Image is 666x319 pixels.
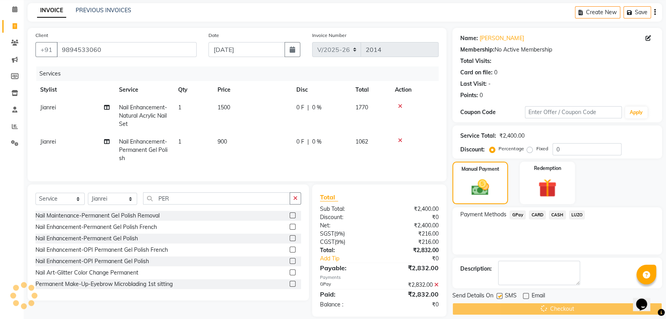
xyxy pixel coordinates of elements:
[35,42,58,57] button: +91
[380,301,445,309] div: ₹0
[314,213,380,221] div: Discount:
[390,81,439,99] th: Action
[460,57,491,65] div: Total Visits:
[143,192,290,205] input: Search or Scan
[460,68,493,77] div: Card on file:
[292,81,351,99] th: Disc
[36,66,445,81] div: Services
[480,91,483,100] div: 0
[307,103,309,112] span: |
[531,291,545,301] span: Email
[320,238,335,245] span: CGST
[460,210,506,219] span: Payment Methods
[320,230,334,237] span: SGST
[314,289,380,299] div: Paid:
[569,210,585,219] span: LUZO
[35,234,138,243] div: Nail Enhancement-Permanent Gel Polish
[460,265,492,273] div: Description:
[312,138,322,146] span: 0 %
[460,108,525,116] div: Coupon Code
[499,145,524,152] label: Percentage
[549,210,566,219] span: CASH
[173,81,213,99] th: Qty
[314,254,390,263] a: Add Tip
[37,4,66,18] a: INVOICE
[380,205,445,213] div: ₹2,400.00
[320,274,439,281] div: Payments
[460,146,485,154] div: Discount:
[35,280,173,288] div: Permanent Make-Up-Eyebrow Microblading 1st sitting
[35,81,114,99] th: Stylist
[35,223,157,231] div: Nail Enhancement-Permanent Gel Polish French
[452,291,493,301] span: Send Details On
[218,138,227,145] span: 900
[460,46,495,54] div: Membership:
[466,177,494,197] img: _cash.svg
[633,288,658,311] iframe: chat widget
[76,7,131,14] a: PREVIOUS INVOICES
[314,230,380,238] div: ( )
[40,138,56,145] span: Jianrei
[510,210,526,219] span: GPay
[460,132,496,140] div: Service Total:
[320,193,338,201] span: Total
[461,166,499,173] label: Manual Payment
[307,138,309,146] span: |
[296,138,304,146] span: 0 F
[40,104,56,111] span: Jianrei
[296,103,304,112] span: 0 F
[625,107,647,118] button: Apply
[355,138,368,145] span: 1062
[380,263,445,273] div: ₹2,832.00
[460,91,478,100] div: Points:
[35,257,149,266] div: Nail Enhancement-OPI Permanent Gel Polish
[35,32,48,39] label: Client
[525,106,622,118] input: Enter Offer / Coupon Code
[534,165,561,172] label: Redemption
[314,205,380,213] div: Sub Total:
[35,246,168,254] div: Nail Enhancement-OPI Permanent Gel Polish French
[532,177,562,199] img: _gift.svg
[390,254,445,263] div: ₹0
[314,221,380,230] div: Net:
[312,32,346,39] label: Invoice Number
[380,221,445,230] div: ₹2,400.00
[178,138,181,145] span: 1
[57,42,197,57] input: Search by Name/Mobile/Email/Code
[480,34,524,42] a: [PERSON_NAME]
[536,145,548,152] label: Fixed
[488,80,491,88] div: -
[623,6,651,18] button: Save
[380,238,445,246] div: ₹216.00
[336,239,344,245] span: 9%
[380,213,445,221] div: ₹0
[499,132,524,140] div: ₹2,400.00
[494,68,497,77] div: 0
[355,104,368,111] span: 1770
[380,289,445,299] div: ₹2,832.00
[312,103,322,112] span: 0 %
[314,263,380,273] div: Payable:
[178,104,181,111] span: 1
[213,81,292,99] th: Price
[35,212,160,220] div: Nail Maintenance-Permanent Gel Polish Removal
[208,32,219,39] label: Date
[119,138,167,162] span: Nail Enhancement-Permanent Gel Polish
[336,230,343,237] span: 9%
[314,246,380,254] div: Total:
[314,301,380,309] div: Balance :
[380,246,445,254] div: ₹2,832.00
[314,281,380,289] div: GPay
[314,238,380,246] div: ( )
[35,269,138,277] div: Nail Art-Glitter Color Change Permanent
[575,6,620,18] button: Create New
[218,104,230,111] span: 1500
[380,230,445,238] div: ₹216.00
[380,281,445,289] div: ₹2,832.00
[460,46,654,54] div: No Active Membership
[460,34,478,42] div: Name:
[505,291,517,301] span: SMS
[114,81,173,99] th: Service
[460,80,487,88] div: Last Visit:
[351,81,390,99] th: Total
